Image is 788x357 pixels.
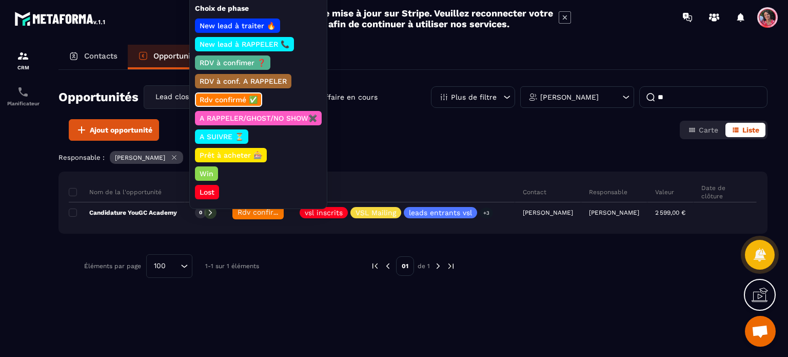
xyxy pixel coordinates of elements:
p: Contacts [84,51,117,61]
p: Rdv confirmé ✅ [198,95,259,105]
p: Opportunités [153,51,202,61]
div: Search for option [146,254,192,278]
p: Responsable [589,188,627,196]
p: vsl inscrits [305,209,343,216]
p: [PERSON_NAME] [589,209,639,216]
p: [PERSON_NAME] [115,154,165,161]
a: Opportunités [128,45,212,69]
a: schedulerschedulerPlanificateur [3,78,44,114]
p: Éléments par page [84,262,141,270]
p: de 1 [418,262,430,270]
p: Candidature YouGC Academy [69,209,177,217]
p: Lost [198,187,216,197]
p: RDV à confimer ❓ [198,58,267,68]
p: New lead à traiter 🔥 [198,21,277,31]
span: 100 [150,260,169,272]
img: prev [383,261,392,271]
div: Search for option [144,85,251,109]
p: A RAPPELER/GHOST/NO SHOW✖️ [198,113,319,123]
button: Liste [725,123,765,137]
p: Valeur [655,188,674,196]
p: Nom de la l'opportunité [69,188,162,196]
img: next [434,261,443,271]
p: Contact [523,188,546,196]
img: scheduler [17,86,29,98]
p: 1-1 sur 1 éléments [205,262,259,270]
span: Liste [742,126,759,134]
p: 1 affaire en cours [316,92,378,102]
p: Choix de phase [195,4,322,13]
p: VSL Mailing [356,209,396,216]
img: logo [14,9,107,28]
img: formation [17,50,29,62]
p: Date de clôture [701,184,748,200]
a: Contacts [58,45,128,69]
span: Carte [699,126,718,134]
p: Prêt à acheter 🎰 [198,150,264,160]
div: Ouvrir le chat [745,316,776,347]
p: RDV à conf. A RAPPELER [198,76,288,86]
p: Responsable : [58,154,105,161]
h2: Nous avons effectué une mise à jour sur Stripe. Veuillez reconnecter votre compte Stripe afin de ... [217,8,554,29]
p: +3 [480,208,493,218]
span: Ajout opportunité [90,125,152,135]
a: formationformationCRM [3,42,44,78]
p: Win [198,168,215,179]
p: A SUIVRE ⏳ [198,131,245,142]
p: Planificateur [3,101,44,106]
p: 0 [199,209,202,216]
img: prev [370,261,380,271]
p: [PERSON_NAME] [540,93,599,101]
input: Search for option [169,260,178,272]
p: New lead à RAPPELER 📞 [198,39,291,49]
p: Plus de filtre [451,93,497,101]
p: 2 599,00 € [655,209,685,216]
span: Rdv confirmé ✅ [238,208,295,216]
p: leads entrants vsl [409,209,472,216]
button: Carte [682,123,724,137]
p: 01 [396,256,414,276]
h2: Opportunités [58,87,139,107]
span: Lead closing [153,91,199,103]
img: next [446,261,456,271]
p: CRM [3,65,44,70]
button: Ajout opportunité [69,119,159,141]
